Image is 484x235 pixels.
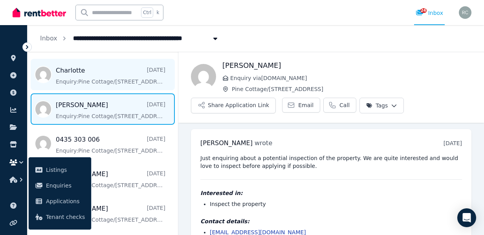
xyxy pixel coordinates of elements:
h1: [PERSON_NAME] [222,60,471,71]
img: Emily Lindsay [191,64,216,89]
span: [PERSON_NAME] [200,139,253,147]
div: Inbox [416,9,443,17]
a: [PERSON_NAME][DATE]Enquiry:Pine Cottage/[STREET_ADDRESS]. [56,100,165,120]
span: Tags [366,102,388,109]
a: [PERSON_NAME][DATE]Enquiry:Pine Cottage/[STREET_ADDRESS]. [56,204,165,224]
h4: Contact details: [200,217,462,225]
a: Listings [32,162,88,178]
div: Open Intercom Messenger [457,208,476,227]
span: k [156,9,159,16]
a: Enquiries [32,178,88,193]
span: Listings [46,165,85,175]
span: Ctrl [141,7,153,18]
a: Tenant checks [32,209,88,225]
a: 0435 303 006[DATE]Enquiry:Pine Cottage/[STREET_ADDRESS]. [56,135,165,155]
span: 24 [420,8,427,13]
nav: Breadcrumb [27,25,232,52]
button: Tags [359,98,404,113]
span: Enquiries [46,181,85,190]
img: RentBetter [13,7,66,18]
pre: Just enquiring about a potential inspection of the property. We are quite interested and would lo... [200,154,462,170]
a: Inbox [40,35,57,42]
span: Tenant checks [46,212,85,222]
a: [PERSON_NAME][DATE]Enquiry:Pine Cottage/[STREET_ADDRESS]. [56,169,165,189]
li: Inspect the property [210,200,462,208]
span: Pine Cottage/[STREET_ADDRESS] [232,85,471,93]
span: wrote [255,139,272,147]
img: robert clark [459,6,471,19]
button: Share Application Link [191,98,276,113]
time: [DATE] [444,140,462,146]
h4: Interested in: [200,189,462,197]
span: Applications [46,197,85,206]
a: Call [323,98,356,113]
span: Enquiry via [DOMAIN_NAME] [230,74,471,82]
a: Applications [32,193,88,209]
a: Email [282,98,320,113]
span: Call [339,101,350,109]
span: Email [298,101,313,109]
span: ORGANISE [6,43,31,49]
a: Charlotte[DATE]Enquiry:Pine Cottage/[STREET_ADDRESS]. [56,66,165,86]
